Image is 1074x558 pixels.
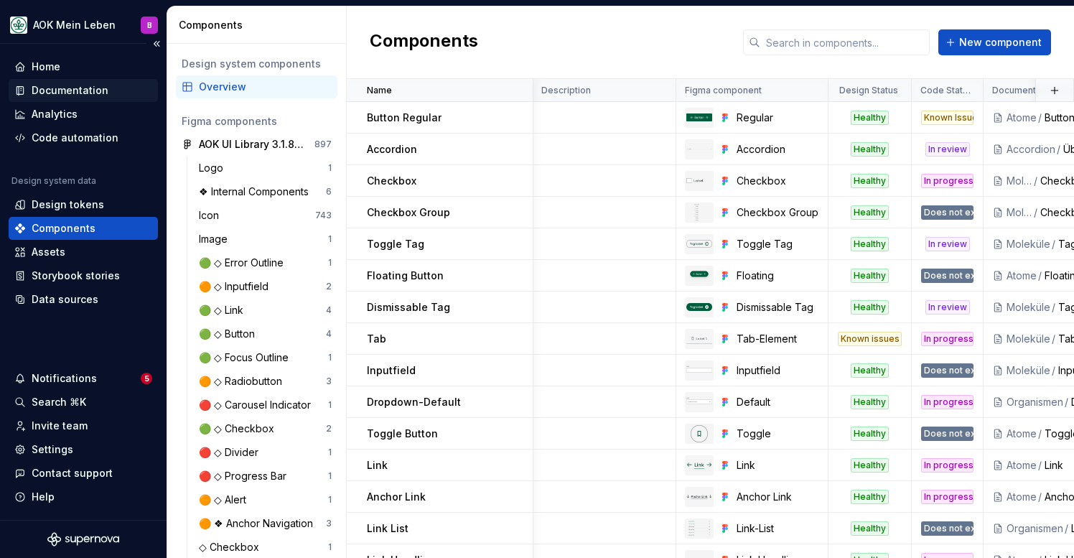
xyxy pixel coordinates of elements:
div: / [1055,142,1063,157]
div: Image [199,232,233,246]
div: 🟠 ◇ Alert [199,493,252,507]
a: Assets [9,241,158,264]
a: Documentation [9,79,158,102]
a: Home [9,55,158,78]
div: / [1037,269,1045,283]
div: Design system data [11,175,96,187]
div: Does not exist [921,269,973,283]
div: ◇ Checkbox [199,540,265,554]
div: 2 [326,281,332,292]
a: Code automation [9,126,158,149]
div: Components [179,18,340,32]
div: 1 [328,352,332,363]
p: Accordion [367,142,417,157]
div: Moleküle [1007,300,1050,315]
a: 🟠 ◇ Radiobutton3 [193,370,337,393]
button: Collapse sidebar [146,34,167,54]
div: / [1037,427,1045,441]
div: 🔴 ◇ Progress Bar [199,469,292,483]
div: 1 [328,470,332,482]
p: Code Status [920,85,971,96]
div: ❖ Internal Components [199,185,314,199]
div: Organismen [1007,521,1063,536]
img: Checkbox Group [694,204,704,221]
div: Atome [1007,458,1037,473]
div: 4 [326,304,332,316]
a: 🟠 ❖ Anchor Navigation3 [193,512,337,535]
p: Link List [367,521,408,536]
button: Help [9,485,158,508]
div: Atome [1007,427,1037,441]
div: 1 [328,447,332,458]
a: AOK UI Library 3.1.8 (adesso)897 [176,133,337,156]
div: Default [737,395,819,409]
div: / [1037,490,1045,504]
div: / [1050,332,1058,346]
div: 897 [314,139,332,150]
div: / [1032,205,1040,220]
div: Documentation [32,83,108,98]
div: 🟢 ◇ Link [199,303,249,317]
span: New component [959,35,1042,50]
div: 🟢 ◇ Checkbox [199,422,280,436]
div: Moleküle [1007,174,1032,188]
div: Healthy [851,269,889,283]
p: Link [367,458,388,473]
img: Toggle Tag [686,240,712,248]
div: In progress [921,332,973,346]
a: Analytics [9,103,158,126]
div: Healthy [851,458,889,473]
a: 🟢 ◇ Focus Outline1 [193,346,337,369]
a: Icon743 [193,204,337,227]
img: Tab-Element [686,333,712,345]
div: Dismissable Tag [737,300,819,315]
img: Link [686,461,712,469]
div: 🔴 ◇ Carousel Indicator [199,398,317,412]
div: In progress [921,490,973,504]
div: 🟠 ◇ Radiobutton [199,374,288,389]
div: Does not exist [921,363,973,378]
a: Overview [176,75,337,98]
div: Healthy [851,237,889,251]
div: Contact support [32,466,113,480]
p: Name [367,85,392,96]
div: In progress [921,395,973,409]
div: Healthy [851,363,889,378]
p: Tab [367,332,386,346]
p: Dropdown-Default [367,395,461,409]
div: Inputfield [737,363,819,378]
div: Code automation [32,131,118,145]
div: Settings [32,442,73,457]
div: Link [737,458,819,473]
div: Checkbox Group [737,205,819,220]
div: Checkbox [737,174,819,188]
a: 🔴 ◇ Progress Bar1 [193,465,337,488]
div: Known Issues [921,111,973,125]
div: 🔴 ◇ Divider [199,445,264,460]
img: Inputfield [686,366,712,375]
div: Components [32,221,95,236]
div: Tab-Element [737,332,819,346]
p: Design Status [839,85,898,96]
input: Search in components... [760,29,930,55]
div: Assets [32,245,65,259]
p: Inputfield [367,363,416,378]
div: B [147,19,152,31]
div: 🟠 ◇ Inputfield [199,279,274,294]
a: 🟢 ◇ Checkbox2 [193,417,337,440]
img: Link-List [688,520,711,537]
div: Moleküle [1007,363,1050,378]
p: Toggle Button [367,427,438,441]
div: 743 [315,210,332,221]
img: df5db9ef-aba0-4771-bf51-9763b7497661.png [10,17,27,34]
p: Toggle Tag [367,237,424,251]
div: 1 [328,162,332,174]
div: Healthy [851,395,889,409]
div: Moleküle [1007,332,1050,346]
p: Checkbox [367,174,416,188]
button: Contact support [9,462,158,485]
div: AOK Mein Leben [33,18,116,32]
a: 🟢 ◇ Error Outline1 [193,251,337,274]
div: 1 [328,541,332,553]
div: 4 [326,328,332,340]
